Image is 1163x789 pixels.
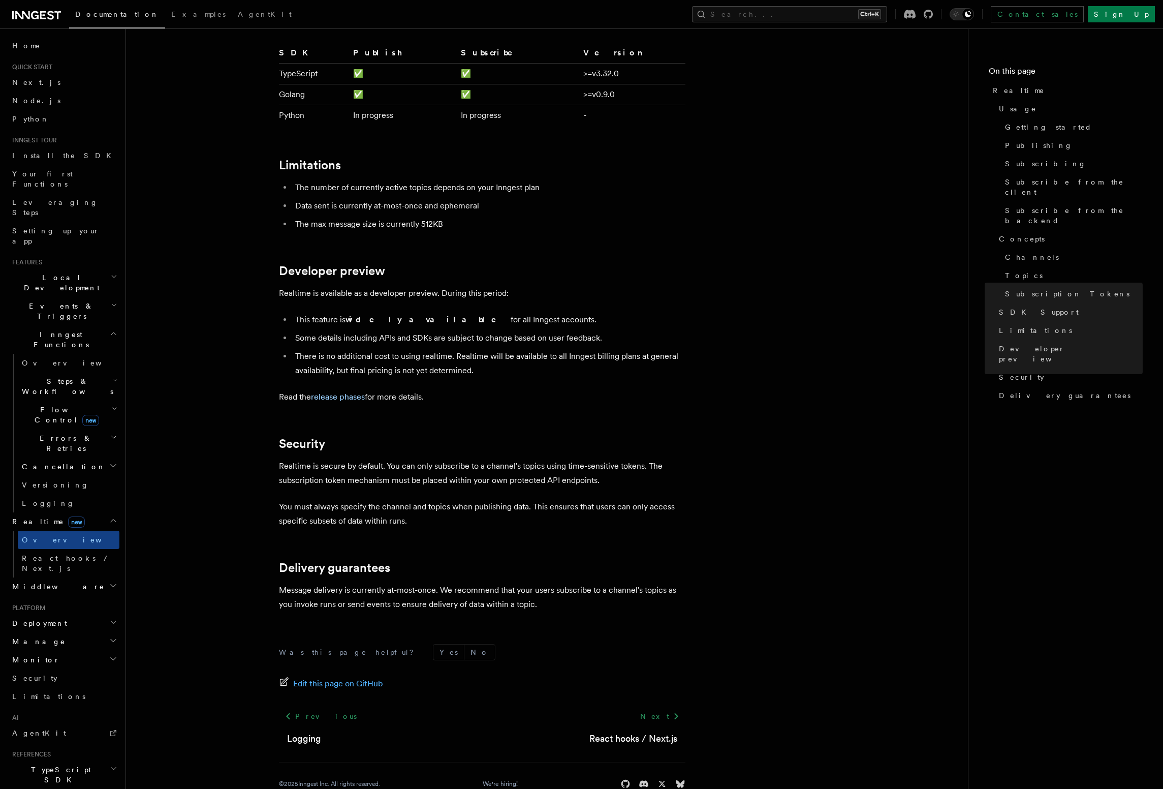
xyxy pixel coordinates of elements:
[1005,140,1073,150] span: Publishing
[457,84,579,105] td: ✅
[22,359,127,367] span: Overview
[1005,177,1143,197] span: Subscribe from the client
[457,63,579,84] td: ✅
[995,386,1143,405] a: Delivery guarantees
[634,707,685,725] a: Next
[12,97,60,105] span: Node.js
[8,325,119,354] button: Inngest Functions
[989,81,1143,100] a: Realtime
[8,632,119,651] button: Manage
[279,677,383,691] a: Edit this page on GitHub
[999,307,1079,317] span: SDK Support
[279,780,380,788] div: © 2025 Inngest Inc. All rights reserved.
[68,517,85,528] span: new
[12,78,60,86] span: Next.js
[579,63,685,84] td: >=v3.32.0
[8,517,85,527] span: Realtime
[8,110,119,128] a: Python
[22,499,75,507] span: Logging
[18,433,110,453] span: Errors & Retries
[579,84,685,105] td: >=v0.9.0
[1088,6,1155,22] a: Sign Up
[18,429,119,458] button: Errors & Retries
[1005,122,1092,132] span: Getting started
[1001,136,1143,155] a: Publishing
[8,750,51,758] span: References
[8,636,66,647] span: Manage
[1005,159,1086,169] span: Subscribing
[232,3,298,27] a: AgentKit
[292,217,685,231] li: The max message size is currently 512KB
[287,732,321,746] a: Logging
[279,647,421,657] p: Was this page helpful?
[238,10,292,18] span: AgentKit
[1001,155,1143,173] a: Subscribing
[18,401,119,429] button: Flow Controlnew
[464,645,495,660] button: No
[692,6,887,22] button: Search...Ctrl+K
[457,46,579,64] th: Subscribe
[483,780,518,788] a: We're hiring!
[995,230,1143,248] a: Concepts
[8,297,119,325] button: Events & Triggers
[8,578,119,596] button: Middleware
[165,3,232,27] a: Examples
[999,390,1130,401] span: Delivery guarantees
[75,10,159,18] span: Documentation
[279,437,325,451] a: Security
[279,46,350,64] th: SDK
[1001,248,1143,266] a: Channels
[999,344,1143,364] span: Developer preview
[8,582,105,592] span: Middleware
[18,354,119,372] a: Overview
[1005,289,1129,299] span: Subscription Tokens
[279,63,350,84] td: TypeScript
[8,165,119,193] a: Your first Functions
[12,692,85,701] span: Limitations
[858,9,881,19] kbd: Ctrl+K
[349,84,457,105] td: ✅
[1001,285,1143,303] a: Subscription Tokens
[991,6,1084,22] a: Contact sales
[433,645,464,660] button: Yes
[279,105,350,126] td: Python
[12,674,57,682] span: Security
[999,104,1036,114] span: Usage
[8,258,42,266] span: Features
[349,46,457,64] th: Publish
[279,264,385,278] a: Developer preview
[8,724,119,742] a: AgentKit
[8,73,119,92] a: Next.js
[18,494,119,512] a: Logging
[999,234,1045,244] span: Concepts
[8,669,119,687] a: Security
[279,390,685,404] p: Read the for more details.
[12,151,117,160] span: Install the SDK
[8,687,119,706] a: Limitations
[8,146,119,165] a: Install the SDK
[292,313,685,327] li: This feature is for all Inngest accounts.
[18,376,113,397] span: Steps & Workflows
[18,462,106,472] span: Cancellation
[8,604,46,612] span: Platform
[12,41,41,51] span: Home
[12,170,73,188] span: Your first Functions
[8,268,119,297] button: Local Development
[999,325,1072,336] span: Limitations
[18,405,112,425] span: Flow Control
[8,193,119,222] a: Leveraging Steps
[18,549,119,578] a: React hooks / Next.js
[995,303,1143,321] a: SDK Support
[8,651,119,669] button: Monitor
[1005,270,1043,281] span: Topics
[22,536,127,544] span: Overview
[1005,205,1143,226] span: Subscribe from the backend
[950,8,974,20] button: Toggle dark mode
[279,561,390,575] a: Delivery guarantees
[349,105,457,126] td: In progress
[579,105,685,126] td: -
[8,614,119,632] button: Deployment
[12,115,49,123] span: Python
[12,729,66,737] span: AgentKit
[292,180,685,195] li: The number of currently active topics depends on your Inngest plan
